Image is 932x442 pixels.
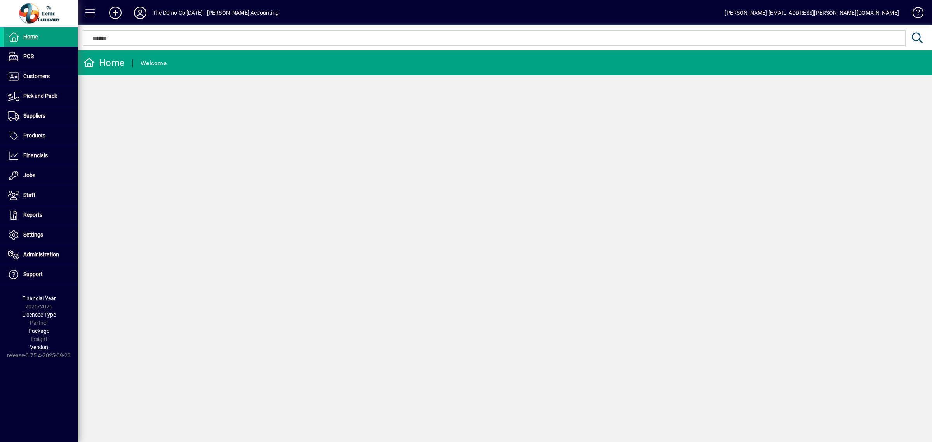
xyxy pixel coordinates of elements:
[23,152,48,158] span: Financials
[23,113,45,119] span: Suppliers
[30,344,48,350] span: Version
[153,7,279,19] div: The Demo Co [DATE] - [PERSON_NAME] Accounting
[4,186,78,205] a: Staff
[23,132,45,139] span: Products
[4,245,78,265] a: Administration
[4,106,78,126] a: Suppliers
[23,33,38,40] span: Home
[141,57,167,70] div: Welcome
[23,53,34,59] span: POS
[4,205,78,225] a: Reports
[22,295,56,301] span: Financial Year
[23,231,43,238] span: Settings
[23,251,59,258] span: Administration
[23,73,50,79] span: Customers
[23,93,57,99] span: Pick and Pack
[725,7,899,19] div: [PERSON_NAME] [EMAIL_ADDRESS][PERSON_NAME][DOMAIN_NAME]
[4,146,78,165] a: Financials
[128,6,153,20] button: Profile
[23,172,35,178] span: Jobs
[4,47,78,66] a: POS
[907,2,922,27] a: Knowledge Base
[4,87,78,106] a: Pick and Pack
[4,126,78,146] a: Products
[23,271,43,277] span: Support
[23,212,42,218] span: Reports
[28,328,49,334] span: Package
[22,311,56,318] span: Licensee Type
[103,6,128,20] button: Add
[4,166,78,185] a: Jobs
[4,265,78,284] a: Support
[4,67,78,86] a: Customers
[23,192,35,198] span: Staff
[83,57,125,69] div: Home
[4,225,78,245] a: Settings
